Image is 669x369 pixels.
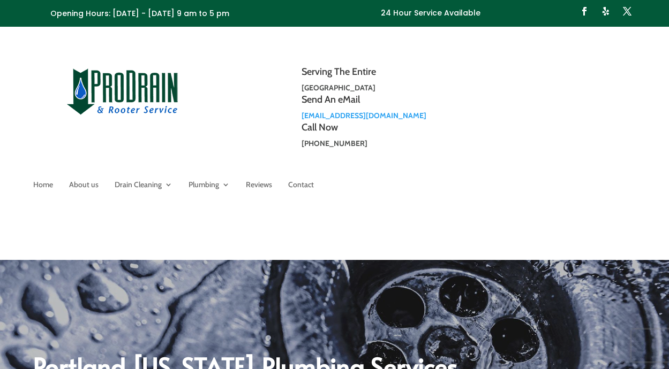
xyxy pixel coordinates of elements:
img: site-logo-100h [67,67,179,115]
a: Plumbing [189,181,230,193]
a: Contact [288,181,314,193]
span: Serving The Entire [302,66,376,78]
a: About us [69,181,99,193]
p: 24 Hour Service Available [381,7,480,20]
a: Follow on Facebook [576,3,593,20]
strong: [PHONE_NUMBER] [302,139,367,148]
span: Send An eMail [302,94,360,105]
a: Follow on Yelp [597,3,614,20]
a: Drain Cleaning [115,181,172,193]
span: Opening Hours: [DATE] - [DATE] 9 am to 5 pm [50,8,229,19]
a: Home [33,181,53,193]
a: Reviews [246,181,272,193]
a: Follow on X [619,3,636,20]
a: [EMAIL_ADDRESS][DOMAIN_NAME] [302,111,426,120]
span: Call Now [302,121,338,133]
strong: [GEOGRAPHIC_DATA] [302,83,375,93]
